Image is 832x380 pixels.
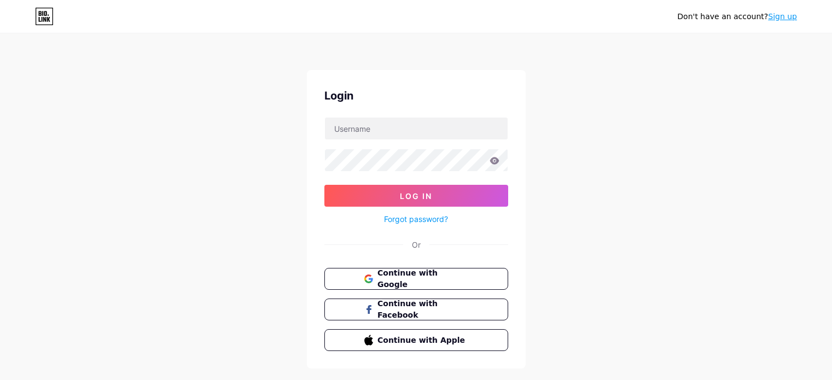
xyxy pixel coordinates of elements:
[412,239,421,250] div: Or
[377,267,468,290] span: Continue with Google
[324,299,508,320] button: Continue with Facebook
[400,191,432,201] span: Log In
[377,335,468,346] span: Continue with Apple
[324,87,508,104] div: Login
[324,185,508,207] button: Log In
[677,11,797,22] div: Don't have an account?
[768,12,797,21] a: Sign up
[384,213,448,225] a: Forgot password?
[324,329,508,351] button: Continue with Apple
[377,298,468,321] span: Continue with Facebook
[324,268,508,290] button: Continue with Google
[325,118,508,139] input: Username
